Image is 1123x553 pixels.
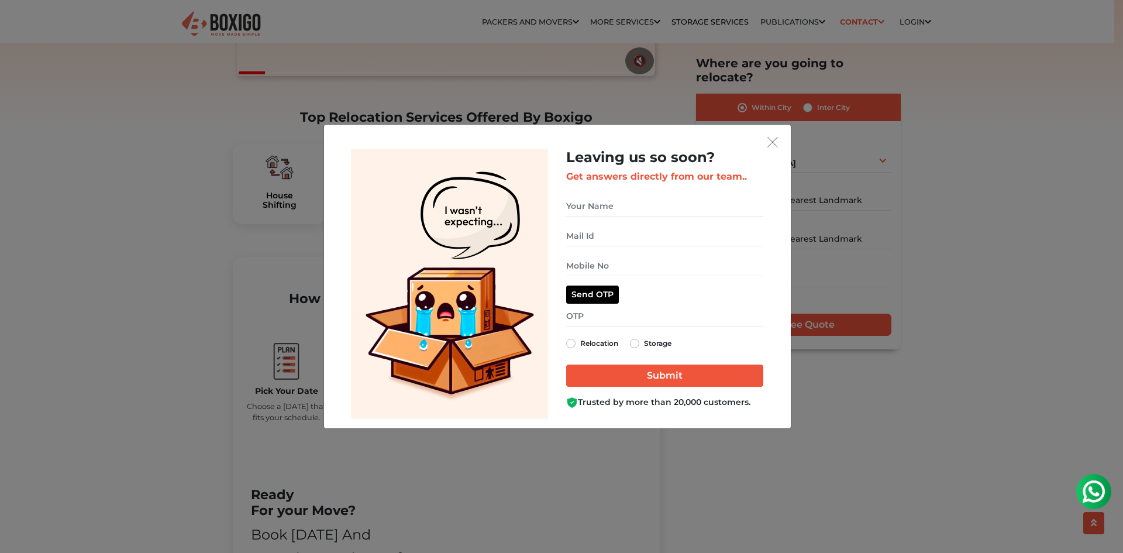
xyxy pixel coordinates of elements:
[566,256,763,276] input: Mobile No
[351,149,549,419] img: Lead Welcome Image
[566,306,763,327] input: OTP
[644,336,671,351] label: Storage
[566,196,763,217] input: Your Name
[566,397,578,408] img: Boxigo Customer Shield
[566,171,763,182] h3: Get answers directly from our team..
[566,226,763,246] input: Mail Id
[566,149,763,166] h2: Leaving us so soon?
[12,12,35,35] img: whatsapp-icon.svg
[767,137,778,147] img: exit
[580,336,618,351] label: Relocation
[566,286,619,304] button: Send OTP
[566,396,763,408] div: Trusted by more than 20,000 customers.
[566,365,763,387] input: Submit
